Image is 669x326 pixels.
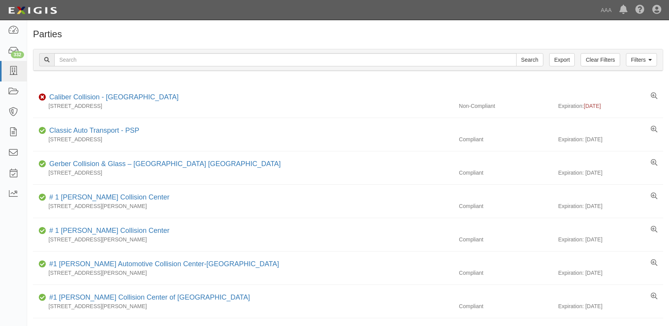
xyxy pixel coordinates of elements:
div: #1 Cochran Collision Center of Greensburg [46,293,250,303]
div: Expiration: [DATE] [558,202,663,210]
div: Gerber Collision & Glass – Houston Brighton [46,159,281,169]
div: Compliant [453,236,558,243]
span: [DATE] [584,103,601,109]
div: # 1 Cochran Collision Center [46,226,169,236]
div: [STREET_ADDRESS][PERSON_NAME] [33,236,453,243]
a: View results summary [651,92,657,100]
a: Export [549,53,575,66]
div: [STREET_ADDRESS][PERSON_NAME] [33,302,453,310]
a: View results summary [651,192,657,200]
a: View results summary [651,259,657,267]
div: Expiration: [DATE] [558,135,663,143]
div: [STREET_ADDRESS][PERSON_NAME] [33,202,453,210]
div: # 1 Cochran Collision Center [46,192,169,203]
div: Compliant [453,135,558,143]
a: View results summary [651,293,657,300]
h1: Parties [33,29,663,39]
div: Expiration: [DATE] [558,236,663,243]
i: Compliant [39,128,46,134]
i: Compliant [39,295,46,300]
i: Non-Compliant [39,95,46,100]
a: Gerber Collision & Glass – [GEOGRAPHIC_DATA] [GEOGRAPHIC_DATA] [49,160,281,168]
div: [STREET_ADDRESS] [33,102,453,110]
div: Expiration: [DATE] [558,302,663,310]
img: logo-5460c22ac91f19d4615b14bd174203de0afe785f0fc80cf4dbbc73dc1793850b.png [6,3,59,17]
input: Search [516,53,543,66]
div: 332 [11,51,24,58]
a: View results summary [651,226,657,234]
a: Filters [626,53,657,66]
div: Compliant [453,202,558,210]
a: # 1 [PERSON_NAME] Collision Center [49,227,169,234]
div: #1 Cochran Automotive Collision Center-Monroeville [46,259,279,269]
div: [STREET_ADDRESS][PERSON_NAME] [33,269,453,277]
div: Expiration: [DATE] [558,169,663,177]
i: Compliant [39,195,46,200]
div: [STREET_ADDRESS] [33,169,453,177]
div: [STREET_ADDRESS] [33,135,453,143]
a: #1 [PERSON_NAME] Collision Center of [GEOGRAPHIC_DATA] [49,293,250,301]
i: Compliant [39,161,46,167]
a: #1 [PERSON_NAME] Automotive Collision Center-[GEOGRAPHIC_DATA] [49,260,279,268]
a: Caliber Collision - [GEOGRAPHIC_DATA] [49,93,178,101]
input: Search [54,53,517,66]
div: Caliber Collision - Gainesville [46,92,178,102]
a: AAA [597,2,615,18]
div: Compliant [453,169,558,177]
div: Expiration: [558,102,663,110]
i: Compliant [39,262,46,267]
i: Help Center - Complianz [635,5,645,15]
a: Classic Auto Transport - PSP [49,127,139,134]
div: Expiration: [DATE] [558,269,663,277]
a: View results summary [651,126,657,134]
div: Compliant [453,302,558,310]
div: Non-Compliant [453,102,558,110]
div: Classic Auto Transport - PSP [46,126,139,136]
div: Compliant [453,269,558,277]
a: # 1 [PERSON_NAME] Collision Center [49,193,169,201]
a: View results summary [651,159,657,167]
i: Compliant [39,228,46,234]
a: Clear Filters [581,53,620,66]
